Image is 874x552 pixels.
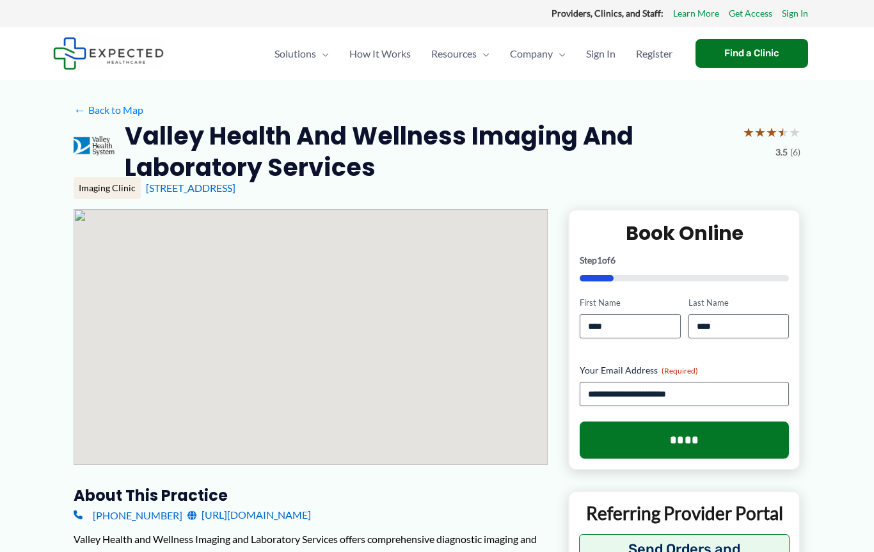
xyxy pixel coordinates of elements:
[580,221,789,246] h2: Book Online
[626,31,683,76] a: Register
[754,120,766,144] span: ★
[743,120,754,144] span: ★
[500,31,576,76] a: CompanyMenu Toggle
[729,5,772,22] a: Get Access
[187,505,311,524] a: [URL][DOMAIN_NAME]
[349,31,411,76] span: How It Works
[339,31,421,76] a: How It Works
[431,31,477,76] span: Resources
[477,31,489,76] span: Menu Toggle
[316,31,329,76] span: Menu Toggle
[586,31,616,76] span: Sign In
[579,501,790,524] p: Referring Provider Portal
[146,182,235,194] a: [STREET_ADDRESS]
[576,31,626,76] a: Sign In
[777,120,789,144] span: ★
[74,505,182,524] a: [PHONE_NUMBER]
[510,31,553,76] span: Company
[673,5,719,22] a: Learn More
[74,485,548,505] h3: About this practice
[610,255,616,265] span: 6
[597,255,602,265] span: 1
[775,144,788,161] span: 3.5
[766,120,777,144] span: ★
[74,177,141,199] div: Imaging Clinic
[580,256,789,265] p: Step of
[688,297,789,309] label: Last Name
[264,31,683,76] nav: Primary Site Navigation
[789,120,800,144] span: ★
[580,364,789,377] label: Your Email Address
[53,37,164,70] img: Expected Healthcare Logo - side, dark font, small
[695,39,808,68] a: Find a Clinic
[552,8,663,19] strong: Providers, Clinics, and Staff:
[580,297,680,309] label: First Name
[553,31,566,76] span: Menu Toggle
[790,144,800,161] span: (6)
[421,31,500,76] a: ResourcesMenu Toggle
[74,104,86,116] span: ←
[636,31,672,76] span: Register
[274,31,316,76] span: Solutions
[74,100,143,120] a: ←Back to Map
[782,5,808,22] a: Sign In
[264,31,339,76] a: SolutionsMenu Toggle
[662,366,698,375] span: (Required)
[125,120,733,184] h2: Valley Health and Wellness Imaging and Laboratory Services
